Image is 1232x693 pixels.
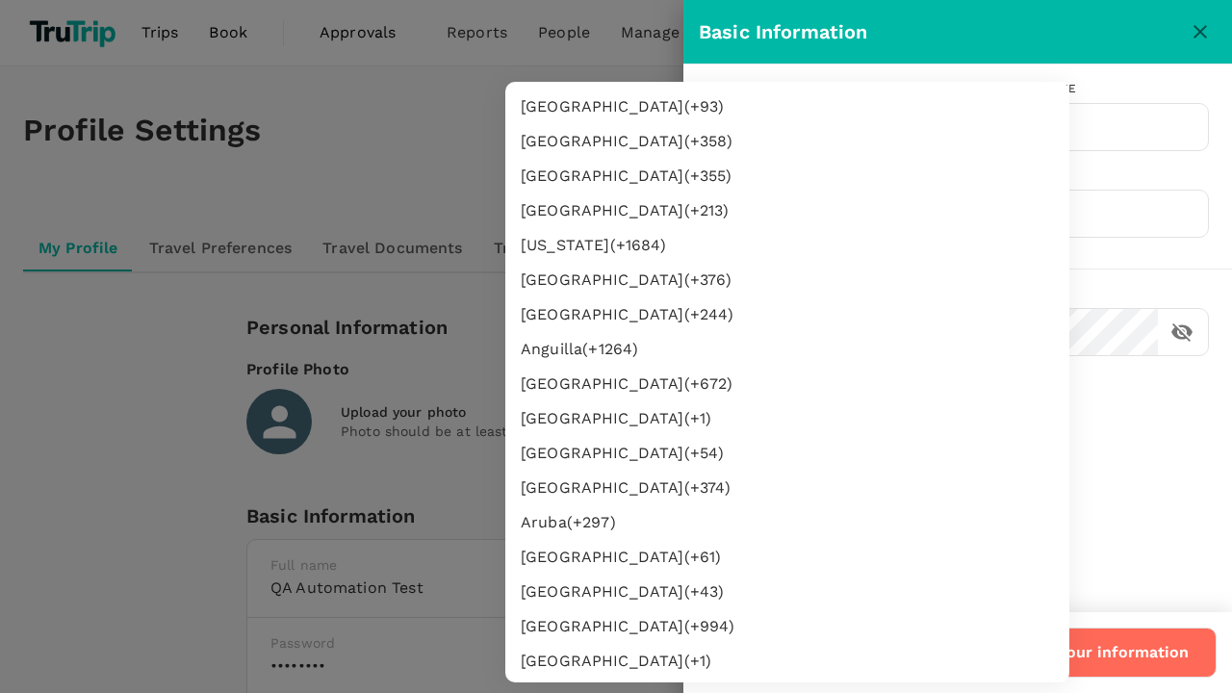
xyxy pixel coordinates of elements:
[505,644,1069,679] li: [GEOGRAPHIC_DATA] (+ 1 )
[505,263,1069,297] li: [GEOGRAPHIC_DATA] (+ 376 )
[505,297,1069,332] li: [GEOGRAPHIC_DATA] (+ 244 )
[505,332,1069,367] li: Anguilla (+ 1264 )
[505,505,1069,540] li: Aruba (+ 297 )
[505,575,1069,609] li: [GEOGRAPHIC_DATA] (+ 43 )
[505,124,1069,159] li: [GEOGRAPHIC_DATA] (+ 358 )
[505,159,1069,193] li: [GEOGRAPHIC_DATA] (+ 355 )
[505,609,1069,644] li: [GEOGRAPHIC_DATA] (+ 994 )
[505,367,1069,401] li: [GEOGRAPHIC_DATA] (+ 672 )
[505,193,1069,228] li: [GEOGRAPHIC_DATA] (+ 213 )
[505,436,1069,471] li: [GEOGRAPHIC_DATA] (+ 54 )
[505,401,1069,436] li: [GEOGRAPHIC_DATA] (+ 1 )
[505,471,1069,505] li: [GEOGRAPHIC_DATA] (+ 374 )
[505,90,1069,124] li: [GEOGRAPHIC_DATA] (+ 93 )
[505,228,1069,263] li: [US_STATE] (+ 1684 )
[505,540,1069,575] li: [GEOGRAPHIC_DATA] (+ 61 )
